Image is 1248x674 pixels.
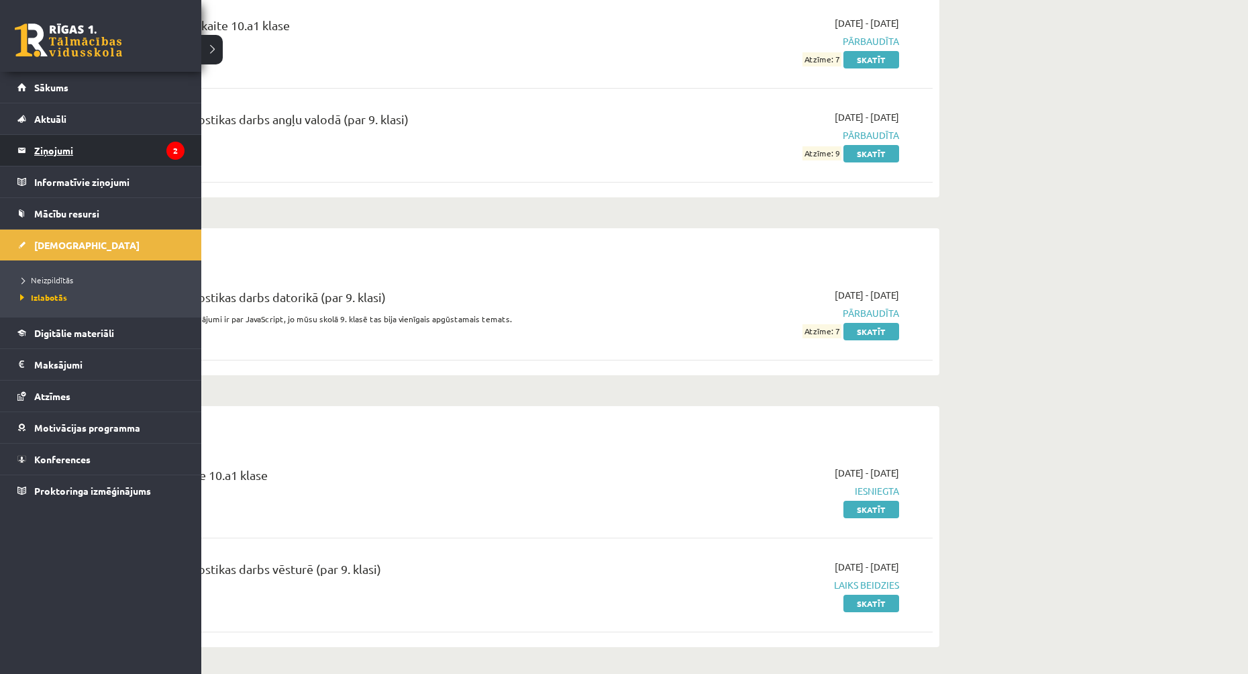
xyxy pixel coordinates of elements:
span: Mācību resursi [34,207,99,220]
a: Informatīvie ziņojumi [17,166,185,197]
span: Konferences [34,453,91,465]
div: 10.a1 klases diagnostikas darbs angļu valodā (par 9. klasi) [101,110,626,135]
span: [DATE] - [DATE] [835,466,899,480]
span: Neizpildītās [17,275,73,285]
a: Skatīt [843,145,899,162]
span: Laiks beidzies [646,578,899,592]
a: Rīgas 1. Tālmācības vidusskola [15,23,122,57]
a: Sākums [17,72,185,103]
a: Skatīt [843,51,899,68]
a: Aktuāli [17,103,185,134]
a: Konferences [17,444,185,475]
span: Motivācijas programma [34,422,140,434]
a: Atzīmes [17,381,185,412]
span: Pārbaudīta [646,306,899,320]
a: Maksājumi [17,349,185,380]
span: Pārbaudīta [646,34,899,48]
span: Atzīme: 7 [802,52,841,66]
a: Neizpildītās [17,274,188,286]
a: [DEMOGRAPHIC_DATA] [17,230,185,260]
span: [DEMOGRAPHIC_DATA] [34,239,140,251]
div: Vēsture I 1. ieskaite 10.a1 klase [101,466,626,491]
span: Digitālie materiāli [34,327,114,339]
p: Diagnostikas darbā visi jautājumi ir par JavaScript, jo mūsu skolā 9. klasē tas bija vienīgais ap... [101,313,626,325]
a: Proktoringa izmēģinājums [17,475,185,506]
legend: Informatīvie ziņojumi [34,166,185,197]
span: Pārbaudīta [646,128,899,142]
span: Aktuāli [34,113,66,125]
legend: Maksājumi [34,349,185,380]
span: Atzīmes [34,390,70,402]
span: [DATE] - [DATE] [835,110,899,124]
a: Ziņojumi2 [17,135,185,166]
span: Izlabotās [17,292,67,303]
a: Digitālie materiāli [17,318,185,348]
a: Skatīt [843,595,899,612]
a: Skatīt [843,501,899,518]
span: Atzīme: 9 [802,146,841,160]
div: Angļu valoda 1. ieskaite 10.a1 klase [101,16,626,41]
a: Skatīt [843,323,899,340]
span: Sākums [34,81,68,93]
div: 10.a1 klases diagnostikas darbs vēsturē (par 9. klasi) [101,560,626,585]
span: Proktoringa izmēģinājums [34,485,151,497]
a: Izlabotās [17,291,188,303]
span: [DATE] - [DATE] [835,16,899,30]
div: 10.a1 klases diagnostikas darbs datorikā (par 9. klasi) [101,288,626,313]
span: Atzīme: 7 [802,324,841,338]
legend: Ziņojumi [34,135,185,166]
a: Motivācijas programma [17,412,185,443]
span: [DATE] - [DATE] [835,288,899,302]
i: 2 [166,142,185,160]
span: [DATE] - [DATE] [835,560,899,574]
a: Mācību resursi [17,198,185,229]
span: Iesniegta [646,484,899,498]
